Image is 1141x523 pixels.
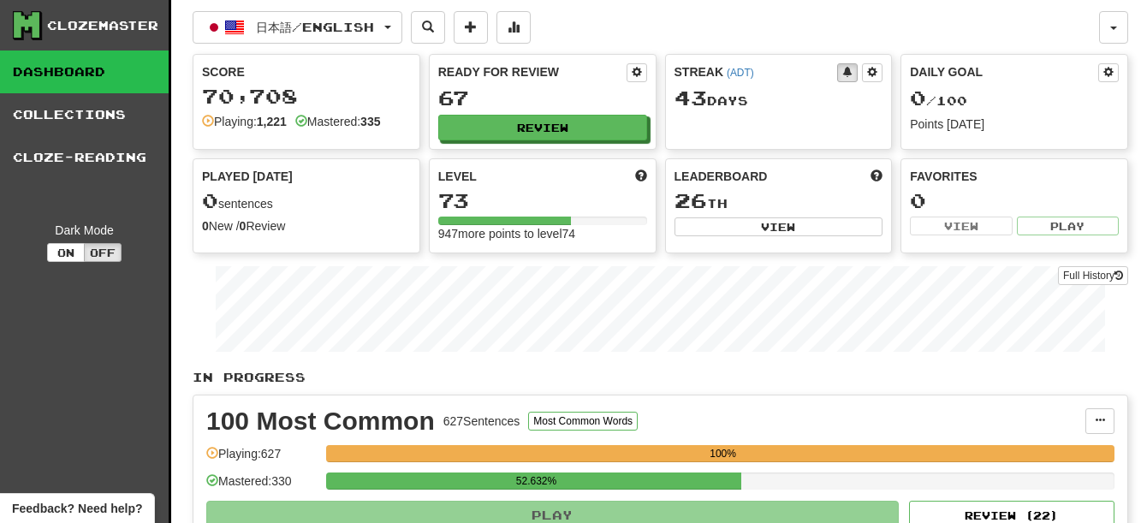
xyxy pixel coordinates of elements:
[202,168,293,185] span: Played [DATE]
[910,63,1098,82] div: Daily Goal
[84,243,122,262] button: Off
[910,116,1119,133] div: Points [DATE]
[257,115,287,128] strong: 1,221
[871,168,882,185] span: This week in points, UTC
[438,87,647,109] div: 67
[206,472,318,501] div: Mastered: 330
[331,472,740,490] div: 52.632%
[910,217,1012,235] button: View
[674,63,838,80] div: Streak
[13,222,156,239] div: Dark Mode
[438,115,647,140] button: Review
[202,190,411,212] div: sentences
[411,11,445,44] button: Search sentences
[202,188,218,212] span: 0
[295,113,381,130] div: Mastered:
[193,369,1128,386] p: In Progress
[202,217,411,235] div: New / Review
[240,219,247,233] strong: 0
[438,63,627,80] div: Ready for Review
[206,445,318,473] div: Playing: 627
[496,11,531,44] button: More stats
[727,67,754,79] a: (ADT)
[674,87,883,110] div: Day s
[12,500,142,517] span: Open feedback widget
[1058,266,1128,285] a: Full History
[674,188,707,212] span: 26
[674,217,883,236] button: View
[360,115,380,128] strong: 335
[202,219,209,233] strong: 0
[910,93,967,108] span: / 100
[438,225,647,242] div: 947 more points to level 74
[528,412,638,431] button: Most Common Words
[635,168,647,185] span: Score more points to level up
[47,17,158,34] div: Clozemaster
[438,190,647,211] div: 73
[910,168,1119,185] div: Favorites
[256,20,374,34] span: 日本語 / English
[47,243,85,262] button: On
[193,11,402,44] button: 日本語/English
[202,86,411,107] div: 70,708
[202,113,287,130] div: Playing:
[331,445,1114,462] div: 100%
[206,408,435,434] div: 100 Most Common
[438,168,477,185] span: Level
[910,190,1119,211] div: 0
[910,86,926,110] span: 0
[202,63,411,80] div: Score
[454,11,488,44] button: Add sentence to collection
[674,86,707,110] span: 43
[443,413,520,430] div: 627 Sentences
[674,168,768,185] span: Leaderboard
[1017,217,1119,235] button: Play
[674,190,883,212] div: th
